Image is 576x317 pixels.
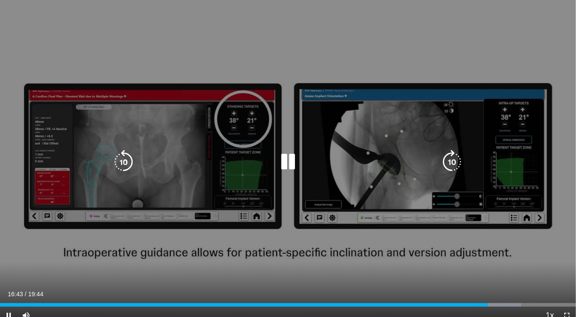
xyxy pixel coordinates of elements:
[8,291,23,298] span: 16:43
[28,291,43,298] span: 19:44
[25,291,26,298] span: /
